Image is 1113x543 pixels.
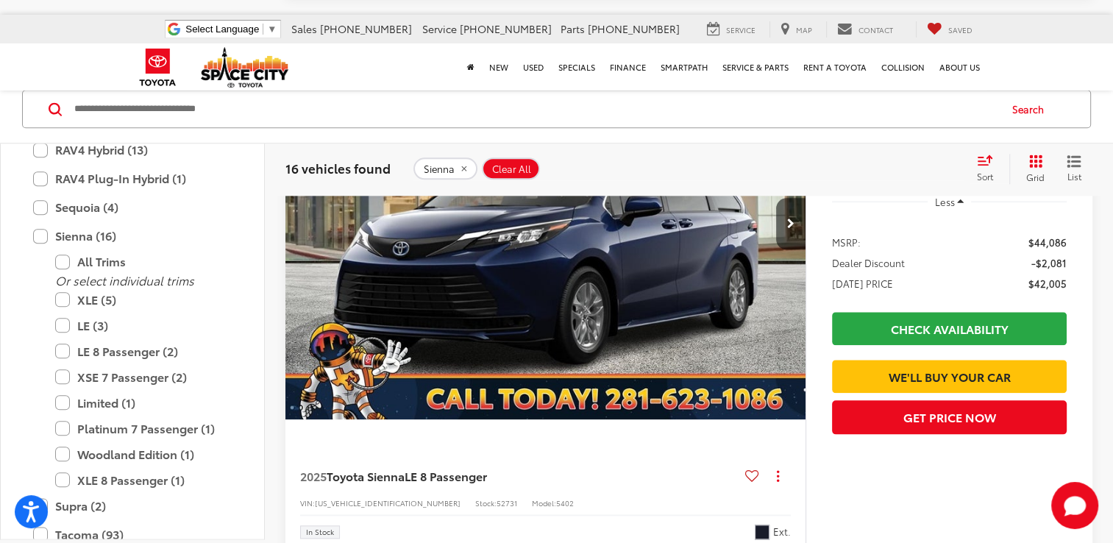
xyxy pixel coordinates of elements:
[55,249,232,274] label: All Trims
[832,360,1067,393] a: We'll Buy Your Car
[1051,482,1098,529] svg: Start Chat
[928,188,972,215] button: Less
[516,43,551,90] a: Used
[267,24,277,35] span: ▼
[932,43,987,90] a: About Us
[1028,235,1067,249] span: $44,086
[551,43,602,90] a: Specials
[130,43,185,91] img: Toyota
[832,235,861,249] span: MSRP:
[497,497,517,508] span: 52731
[1028,276,1067,291] span: $42,005
[776,198,806,249] button: Next image
[832,312,1067,345] a: Check Availability
[715,43,796,90] a: Service & Parts
[977,171,993,183] span: Sort
[1031,255,1067,270] span: -$2,081
[832,400,1067,433] button: Get Price Now
[55,364,232,390] label: XSE 7 Passenger (2)
[561,21,585,36] span: Parts
[777,470,779,482] span: dropdown dots
[916,21,984,38] a: My Saved Vehicles
[33,137,232,163] label: RAV4 Hybrid (13)
[773,525,791,539] span: Ext.
[460,43,482,90] a: Home
[55,416,232,441] label: Platinum 7 Passenger (1)
[285,160,391,177] span: 16 vehicles found
[413,158,477,180] button: remove Sienna
[73,92,998,127] input: Search by Make, Model, or Keyword
[315,497,461,508] span: [US_VEHICLE_IDENTIFICATION_NUMBER]
[796,43,874,90] a: Rent a Toyota
[201,47,289,88] img: Space City Toyota
[858,24,893,35] span: Contact
[460,21,552,36] span: [PHONE_NUMBER]
[33,166,232,191] label: RAV4 Plug-In Hybrid (1)
[1051,482,1098,529] button: Toggle Chat Window
[55,313,232,338] label: LE (3)
[602,43,653,90] a: Finance
[327,467,405,484] span: Toyota Sienna
[874,43,932,90] a: Collision
[300,497,315,508] span: VIN:
[556,497,574,508] span: 5402
[300,468,739,484] a: 2025Toyota SiennaLE 8 Passenger
[55,338,232,364] label: LE 8 Passenger (2)
[796,24,812,35] span: Map
[285,29,807,419] div: 2025 Toyota Sienna LE 8 Passenger 0
[33,194,232,220] label: Sequoia (4)
[653,43,715,90] a: SmartPath
[482,43,516,90] a: New
[33,493,232,519] label: Supra (2)
[492,163,531,175] span: Clear All
[424,163,455,175] span: Sienna
[769,21,823,38] a: Map
[285,29,807,420] img: 2025 Toyota Sienna LE 8 Passenger
[185,24,277,35] a: Select Language​
[826,21,904,38] a: Contact
[33,223,232,249] label: Sienna (16)
[55,467,232,493] label: XLE 8 Passenger (1)
[475,497,497,508] span: Stock:
[726,24,755,35] span: Service
[55,271,194,288] i: Or select individual trims
[285,29,807,419] a: 2025 Toyota Sienna LE 8 Passenger2025 Toyota Sienna LE 8 Passenger2025 Toyota Sienna LE 8 Passeng...
[55,441,232,467] label: Woodland Edition (1)
[482,158,540,180] button: Clear All
[405,467,487,484] span: LE 8 Passenger
[1067,171,1081,183] span: List
[532,497,556,508] span: Model:
[765,464,791,489] button: Actions
[291,21,317,36] span: Sales
[320,21,412,36] span: [PHONE_NUMBER]
[696,21,767,38] a: Service
[832,255,905,270] span: Dealer Discount
[55,390,232,416] label: Limited (1)
[1009,155,1056,184] button: Grid View
[588,21,680,36] span: [PHONE_NUMBER]
[948,24,972,35] span: Saved
[55,287,232,313] label: XLE (5)
[832,276,893,291] span: [DATE] PRICE
[1026,171,1045,184] span: Grid
[970,155,1009,184] button: Select sort value
[422,21,457,36] span: Service
[300,467,327,484] span: 2025
[934,195,954,208] span: Less
[1056,155,1092,184] button: List View
[998,91,1065,128] button: Search
[755,525,769,539] span: Bluprint
[306,528,334,536] span: In Stock
[185,24,259,35] span: Select Language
